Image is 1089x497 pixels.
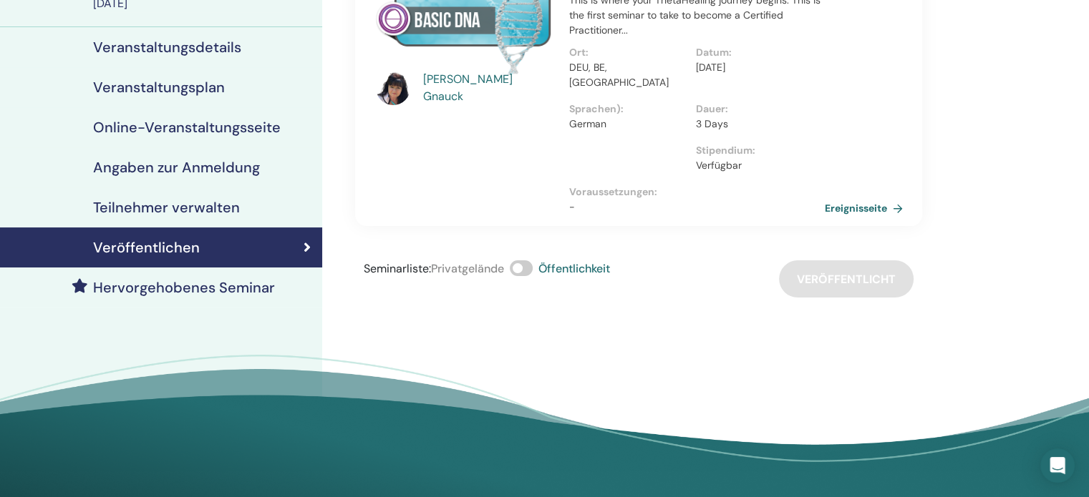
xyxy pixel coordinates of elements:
[569,200,823,215] p: -
[825,197,909,219] a: Ereignisseite
[696,143,814,158] p: Stipendium :
[569,45,687,60] p: Ort :
[93,39,241,56] h4: Veranstaltungsdetails
[431,261,504,276] span: Privatgelände
[538,261,610,276] span: Öffentlichkeit
[93,239,200,256] h4: Veröffentlichen
[569,102,687,117] p: Sprachen) :
[696,117,814,132] p: 3 Days
[569,184,823,200] p: Voraussetzungen :
[93,119,281,136] h4: Online-Veranstaltungsseite
[376,71,410,105] img: default.jpg
[364,261,431,276] span: Seminarliste :
[696,45,814,60] p: Datum :
[1040,448,1075,483] div: Open Intercom Messenger
[569,60,687,90] p: DEU, BE, [GEOGRAPHIC_DATA]
[93,79,225,96] h4: Veranstaltungsplan
[696,102,814,117] p: Dauer :
[423,71,556,105] a: [PERSON_NAME] Gnauck
[93,199,240,216] h4: Teilnehmer verwalten
[569,117,687,132] p: German
[93,159,260,176] h4: Angaben zur Anmeldung
[696,158,814,173] p: Verfügbar
[696,60,814,75] p: [DATE]
[93,279,275,296] h4: Hervorgehobenes Seminar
